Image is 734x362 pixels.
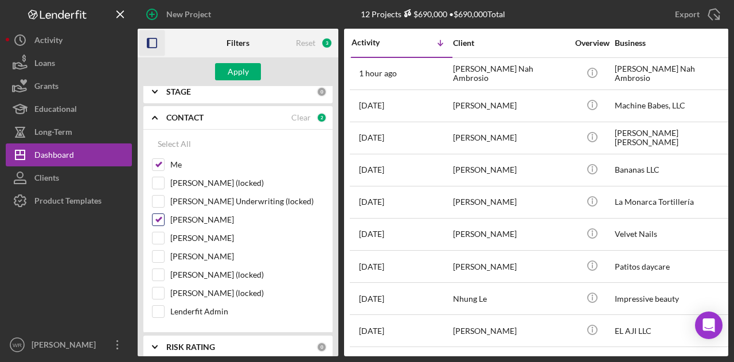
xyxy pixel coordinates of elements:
[453,123,568,153] div: [PERSON_NAME]
[453,38,568,48] div: Client
[453,91,568,121] div: [PERSON_NAME]
[615,219,729,250] div: Velvet Nails
[170,306,324,317] label: Lenderfit Admin
[34,143,74,169] div: Dashboard
[215,63,261,80] button: Apply
[6,143,132,166] button: Dashboard
[615,283,729,314] div: Impressive beauty
[170,159,324,170] label: Me
[170,214,324,225] label: [PERSON_NAME]
[6,98,132,120] button: Educational
[359,69,397,78] time: 2025-09-09 18:07
[615,316,729,346] div: EL AJI LLC
[34,98,77,123] div: Educational
[166,87,191,96] b: STAGE
[34,29,63,55] div: Activity
[166,342,215,352] b: RISK RATING
[695,312,723,339] div: Open Intercom Messenger
[675,3,700,26] div: Export
[615,187,729,217] div: La Monarca Tortillería
[6,52,132,75] button: Loans
[615,38,729,48] div: Business
[317,342,327,352] div: 0
[170,287,324,299] label: [PERSON_NAME] (locked)
[170,251,324,262] label: [PERSON_NAME]
[359,326,384,336] time: 2025-08-11 23:35
[571,38,614,48] div: Overview
[401,9,447,19] div: $690,000
[6,75,132,98] button: Grants
[34,120,72,146] div: Long-Term
[453,187,568,217] div: [PERSON_NAME]
[453,251,568,282] div: [PERSON_NAME]
[291,113,311,122] div: Clear
[6,29,132,52] button: Activity
[359,229,384,239] time: 2025-08-27 23:06
[359,165,384,174] time: 2025-09-03 05:39
[170,269,324,281] label: [PERSON_NAME] (locked)
[228,63,249,80] div: Apply
[170,232,324,244] label: [PERSON_NAME]
[170,177,324,189] label: [PERSON_NAME] (locked)
[453,316,568,346] div: [PERSON_NAME]
[6,333,132,356] button: WR[PERSON_NAME]
[453,219,568,250] div: [PERSON_NAME]
[29,333,103,359] div: [PERSON_NAME]
[34,75,58,100] div: Grants
[317,87,327,97] div: 0
[615,59,729,89] div: [PERSON_NAME] Nah Ambrosio
[615,123,729,153] div: [PERSON_NAME] [PERSON_NAME]
[359,133,384,142] time: 2025-09-04 00:14
[13,342,22,348] text: WR
[152,133,197,155] button: Select All
[166,3,211,26] div: New Project
[663,3,728,26] button: Export
[166,113,204,122] b: CONTACT
[352,38,402,47] div: Activity
[359,294,384,303] time: 2025-08-25 07:00
[453,59,568,89] div: [PERSON_NAME] Nah Ambrosio
[359,197,384,207] time: 2025-08-28 01:08
[6,120,132,143] button: Long-Term
[6,189,132,212] button: Product Templates
[158,133,191,155] div: Select All
[359,262,384,271] time: 2025-08-26 21:42
[453,283,568,314] div: Nhung Le
[615,91,729,121] div: Machine Babes, LLC
[296,38,315,48] div: Reset
[453,155,568,185] div: [PERSON_NAME]
[34,189,101,215] div: Product Templates
[615,251,729,282] div: Patitos daycare
[317,112,327,123] div: 2
[34,52,55,77] div: Loans
[615,155,729,185] div: Bananas LLC
[321,37,333,49] div: 3
[359,101,384,110] time: 2025-09-05 18:16
[227,38,249,48] b: Filters
[138,3,222,26] button: New Project
[361,9,505,19] div: 12 Projects • $690,000 Total
[34,166,59,192] div: Clients
[170,196,324,207] label: [PERSON_NAME] Underwriting (locked)
[6,166,132,189] button: Clients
